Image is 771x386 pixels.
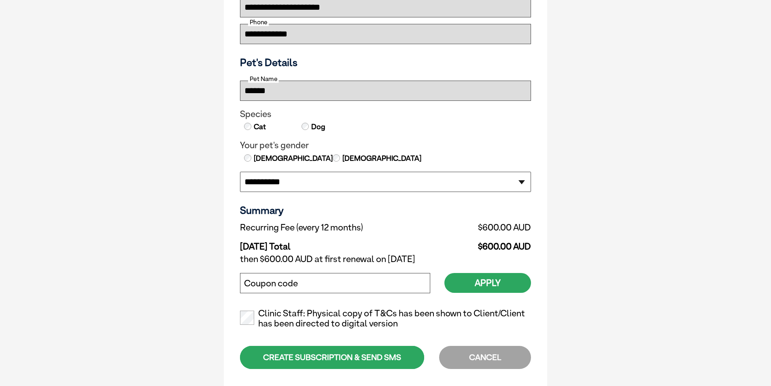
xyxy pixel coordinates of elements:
label: Coupon code [244,278,298,289]
h3: Summary [240,204,531,216]
td: Recurring Fee (every 12 months) [240,220,442,235]
label: Clinic Staff: Physical copy of T&Cs has been shown to Client/Client has been directed to digital ... [240,308,531,329]
legend: Your pet's gender [240,140,531,151]
td: $600.00 AUD [442,220,531,235]
legend: Species [240,109,531,119]
label: Phone [248,19,269,26]
input: Clinic Staff: Physical copy of T&Cs has been shown to Client/Client has been directed to digital ... [240,311,254,325]
div: CREATE SUBSCRIPTION & SEND SMS [240,346,424,369]
td: $600.00 AUD [442,235,531,252]
td: then $600.00 AUD at first renewal on [DATE] [240,252,531,267]
button: Apply [444,273,531,293]
div: CANCEL [439,346,531,369]
h3: Pet's Details [237,56,534,68]
td: [DATE] Total [240,235,442,252]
